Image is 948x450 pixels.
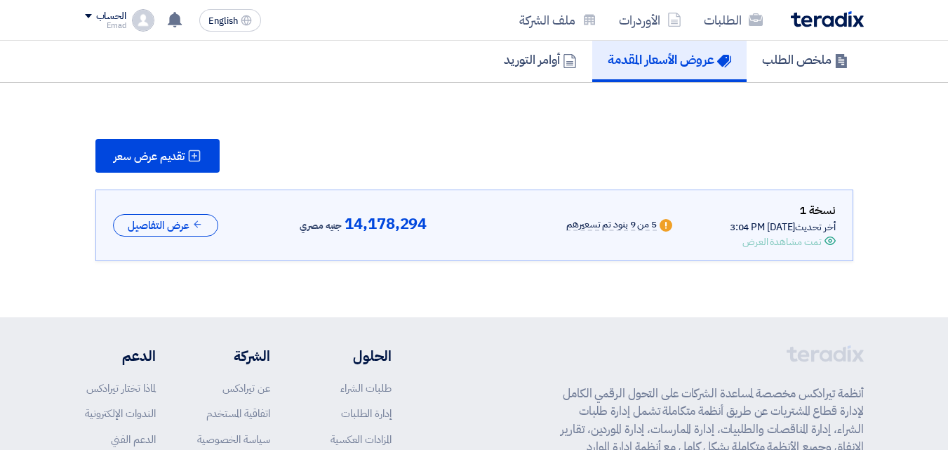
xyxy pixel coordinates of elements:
span: تقديم عرض سعر [114,151,185,162]
a: ملف الشركة [508,4,608,37]
li: الحلول [312,345,392,366]
a: سياسة الخصوصية [197,432,270,447]
span: English [208,16,238,26]
button: English [199,9,261,32]
div: 5 من 9 بنود تم تسعيرهم [566,220,657,231]
a: عروض الأسعار المقدمة [592,37,747,82]
div: أخر تحديث [DATE] 3:04 PM [730,220,836,234]
li: الشركة [197,345,270,366]
div: الحساب [96,11,126,22]
img: profile_test.png [132,9,154,32]
div: نسخة 1 [730,201,836,220]
a: المزادات العكسية [331,432,392,447]
h5: عروض الأسعار المقدمة [608,51,731,67]
span: 14,178,294 [345,216,427,232]
a: الأوردرات [608,4,693,37]
a: إدارة الطلبات [341,406,392,421]
a: ملخص الطلب [747,37,864,82]
img: Teradix logo [791,11,864,27]
a: الندوات الإلكترونية [85,406,156,421]
button: عرض التفاصيل [113,214,218,237]
a: أوامر التوريد [488,37,592,82]
a: الدعم الفني [111,432,156,447]
div: تمت مشاهدة العرض [742,234,821,249]
h5: أوامر التوريد [504,51,577,67]
li: الدعم [85,345,156,366]
span: جنيه مصري [300,218,342,234]
h5: ملخص الطلب [762,51,848,67]
a: عن تيرادكس [222,380,270,396]
button: تقديم عرض سعر [95,139,220,173]
div: Emad [85,22,126,29]
a: لماذا تختار تيرادكس [86,380,156,396]
a: الطلبات [693,4,774,37]
a: اتفاقية المستخدم [206,406,270,421]
a: طلبات الشراء [340,380,392,396]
